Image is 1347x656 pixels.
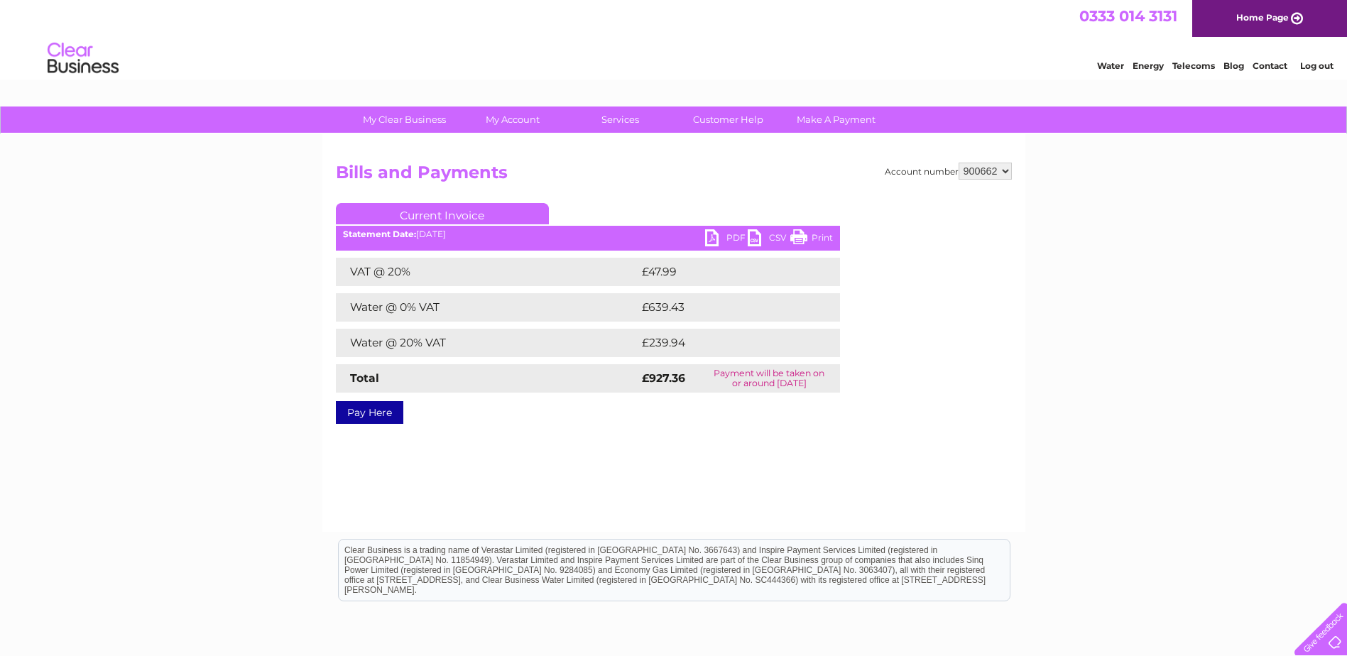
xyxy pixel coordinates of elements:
[350,371,379,385] strong: Total
[1079,7,1177,25] a: 0333 014 3131
[638,293,815,322] td: £639.43
[1133,60,1164,71] a: Energy
[638,258,811,286] td: £47.99
[562,106,679,133] a: Services
[1300,60,1334,71] a: Log out
[885,163,1012,180] div: Account number
[705,229,748,250] a: PDF
[778,106,895,133] a: Make A Payment
[47,37,119,80] img: logo.png
[336,258,638,286] td: VAT @ 20%
[346,106,463,133] a: My Clear Business
[790,229,833,250] a: Print
[336,329,638,357] td: Water @ 20% VAT
[336,203,549,224] a: Current Invoice
[748,229,790,250] a: CSV
[336,293,638,322] td: Water @ 0% VAT
[1172,60,1215,71] a: Telecoms
[1223,60,1244,71] a: Blog
[336,401,403,424] a: Pay Here
[1097,60,1124,71] a: Water
[642,371,685,385] strong: £927.36
[670,106,787,133] a: Customer Help
[454,106,571,133] a: My Account
[699,364,840,393] td: Payment will be taken on or around [DATE]
[339,8,1010,69] div: Clear Business is a trading name of Verastar Limited (registered in [GEOGRAPHIC_DATA] No. 3667643...
[343,229,416,239] b: Statement Date:
[1253,60,1287,71] a: Contact
[638,329,815,357] td: £239.94
[336,229,840,239] div: [DATE]
[336,163,1012,190] h2: Bills and Payments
